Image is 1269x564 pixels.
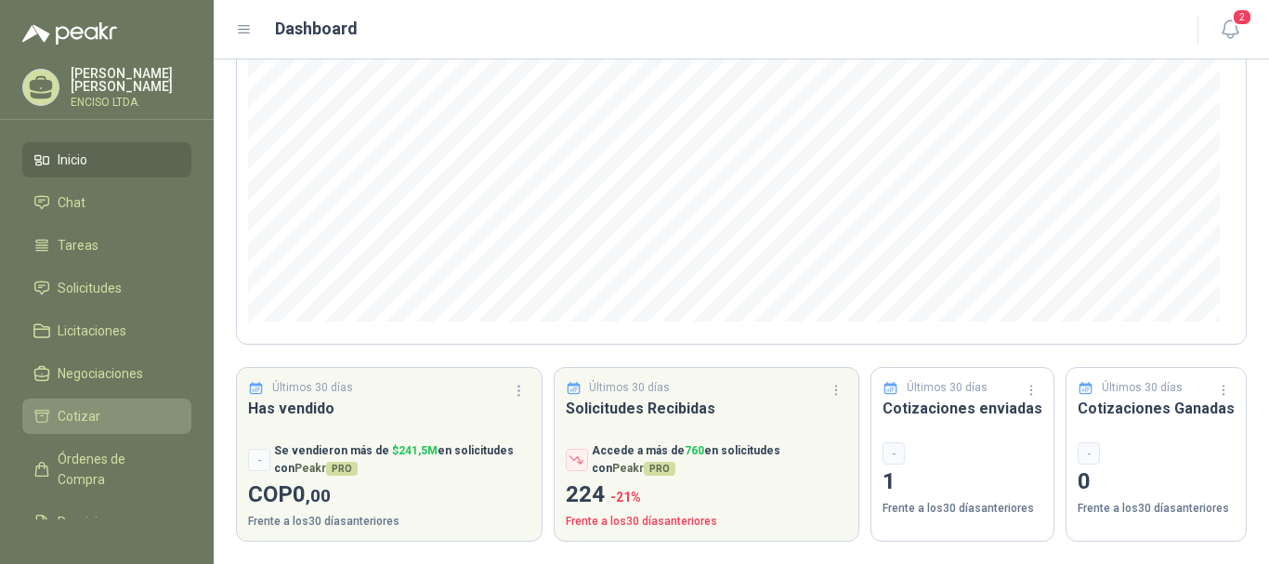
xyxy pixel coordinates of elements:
p: Frente a los 30 días anteriores [566,513,848,531]
span: Remisiones [58,512,126,532]
a: Inicio [22,142,191,177]
span: Solicitudes [58,278,122,298]
p: 1 [883,465,1042,500]
span: Cotizar [58,406,100,426]
p: [PERSON_NAME] [PERSON_NAME] [71,67,191,93]
a: Tareas [22,228,191,263]
a: Solicitudes [22,270,191,306]
h3: Cotizaciones enviadas [883,397,1042,420]
span: 0 [293,481,331,507]
span: Licitaciones [58,321,126,341]
a: Remisiones [22,505,191,540]
span: $ 241,5M [392,444,438,457]
span: PRO [326,462,358,476]
span: Tareas [58,235,98,256]
a: Negociaciones [22,356,191,391]
p: Últimos 30 días [589,379,670,397]
p: Últimos 30 días [272,379,353,397]
p: Accede a más de en solicitudes con [592,442,848,478]
p: Frente a los 30 días anteriores [248,513,530,531]
div: - [1078,442,1100,465]
p: ENCISO LTDA. [71,97,191,108]
a: Licitaciones [22,313,191,348]
h3: Solicitudes Recibidas [566,397,848,420]
span: Órdenes de Compra [58,449,174,490]
span: Peakr [294,462,358,475]
span: ,00 [306,485,331,506]
a: Chat [22,185,191,220]
img: Logo peakr [22,22,117,45]
p: COP [248,478,530,513]
div: - [883,442,905,465]
span: 760 [685,444,704,457]
p: Se vendieron más de en solicitudes con [274,442,530,478]
h3: Cotizaciones Ganadas [1078,397,1235,420]
p: Últimos 30 días [907,379,988,397]
p: Frente a los 30 días anteriores [883,500,1042,518]
span: PRO [644,462,675,476]
p: 0 [1078,465,1235,500]
button: 2 [1213,13,1247,46]
span: -21 % [610,490,641,505]
h3: Has vendido [248,397,530,420]
span: Chat [58,192,85,213]
p: Últimos 30 días [1102,379,1183,397]
p: Frente a los 30 días anteriores [1078,500,1235,518]
span: Inicio [58,150,87,170]
p: 224 [566,478,848,513]
h1: Dashboard [275,16,358,42]
span: 2 [1232,8,1252,26]
a: Cotizar [22,399,191,434]
div: - [248,449,270,471]
span: Peakr [612,462,675,475]
a: Órdenes de Compra [22,441,191,497]
span: Negociaciones [58,363,143,384]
